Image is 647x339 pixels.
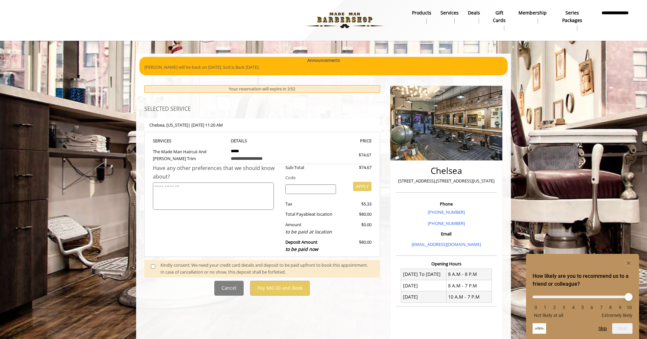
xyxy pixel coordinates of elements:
[280,201,341,207] div: Tax
[533,259,633,334] div: How likely are you to recommend us to a friend or colleague? Select an option from 0 to 10, with ...
[514,8,551,25] a: MembershipMembership
[446,269,491,280] td: 8 A.M - 8 P.M
[149,122,223,128] b: Chelsea | [DATE] 11:20 AM
[468,9,480,16] b: Deals
[397,231,495,236] h3: Email
[428,220,465,226] a: [PHONE_NUMBER]
[412,9,431,16] b: products
[533,272,633,288] h2: How likely are you to recommend us to a friend or colleague? Select an option from 0 to 10, with ...
[412,241,481,247] a: [EMAIL_ADDRESS][DOMAIN_NAME]
[598,326,607,331] button: Skip
[285,239,318,252] b: Deposit Amount
[341,211,371,218] div: $80.00
[579,305,586,310] li: 5
[280,211,341,218] div: Total Payable
[551,8,593,33] a: Series packagesSeries packages
[341,239,371,253] div: $80.00
[401,291,446,303] td: [DATE]
[436,8,463,25] a: ServicesServices
[428,209,465,215] a: [PHONE_NUMBER]
[542,305,548,310] li: 1
[353,182,371,191] button: APPLY
[463,8,485,25] a: DealsDeals
[602,313,633,318] span: Extremely likely
[153,164,280,181] div: Have any other preferences that we should know about?
[169,138,171,144] span: S
[299,137,371,145] th: PRICE
[397,178,495,184] p: [STREET_ADDRESS],[STREET_ADDRESS][US_STATE]
[397,202,495,206] h3: Phone
[401,269,446,280] td: [DATE] To [DATE]
[280,164,341,171] div: Sub-Total
[160,262,373,276] div: Kindly consent: We need your credit card details and deposit to be paid upfront to book this appo...
[551,305,558,310] li: 2
[341,221,371,235] div: $0.00
[446,291,491,303] td: 10 A.M - 7 P.M
[626,305,633,310] li: 10
[214,281,244,296] button: Cancel
[489,9,509,24] b: gift cards
[518,9,547,16] b: Membership
[441,9,459,16] b: Services
[533,291,633,318] div: How likely are you to recommend us to a friend or colleague? Select an option from 0 to 10, with ...
[570,305,577,310] li: 4
[561,305,567,310] li: 3
[153,137,226,145] th: SERVICE
[534,313,563,318] span: Not likely at all
[280,221,341,235] div: Amount
[312,211,332,217] span: at location
[285,246,318,252] span: to be paid now
[407,8,436,25] a: Productsproducts
[164,122,188,128] span: , [US_STATE]
[617,305,623,310] li: 9
[335,152,371,158] div: $74.67
[625,259,633,267] button: Hide survey
[341,201,371,207] div: $5.33
[533,305,539,310] li: 0
[612,323,633,334] button: Next question
[556,9,588,24] b: Series packages
[300,2,390,38] img: Made Man Barbershop logo
[144,85,380,93] div: Your reservation will expire in 3:52
[397,166,495,176] h2: Chelsea
[598,305,605,310] li: 7
[341,164,371,171] div: $74.67
[607,305,614,310] li: 8
[588,305,595,310] li: 6
[153,145,226,164] td: The Made Man Haircut And [PERSON_NAME] Trim
[401,280,446,291] td: [DATE]
[396,261,497,266] h3: Opening Hours
[226,137,299,145] th: DETAILS
[285,228,336,235] div: to be paid at location
[144,64,503,71] p: [PERSON_NAME] will be back on [DATE]. Sod is Back [DATE].
[485,8,514,33] a: Gift cardsgift cards
[280,174,371,181] div: Code
[307,57,340,64] b: Announcements
[250,281,310,296] button: Pay $80.00 and Book
[144,106,380,112] h3: SELECTED SERVICE
[446,280,491,291] td: 8 A.M - 7 P.M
